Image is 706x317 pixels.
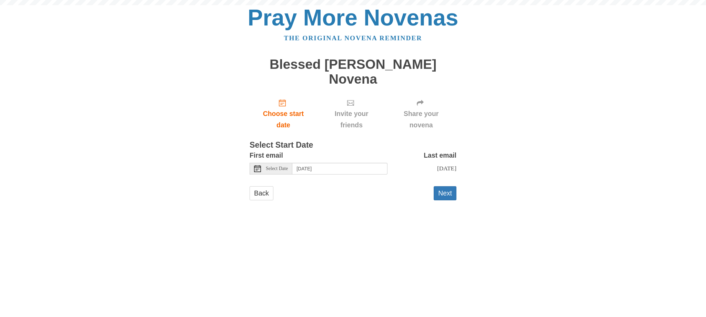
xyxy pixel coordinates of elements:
label: First email [250,150,283,161]
a: The original novena reminder [284,34,422,42]
label: Last email [424,150,456,161]
a: Choose start date [250,93,317,134]
a: Back [250,186,273,200]
div: Click "Next" to confirm your start date first. [317,93,386,134]
span: Invite your friends [324,108,379,131]
button: Next [434,186,456,200]
a: Pray More Novenas [248,5,458,30]
span: Select Date [266,166,288,171]
span: Choose start date [256,108,310,131]
span: Share your novena [393,108,450,131]
h3: Select Start Date [250,141,456,150]
div: Click "Next" to confirm your start date first. [386,93,456,134]
h1: Blessed [PERSON_NAME] Novena [250,57,456,86]
span: [DATE] [437,165,456,172]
